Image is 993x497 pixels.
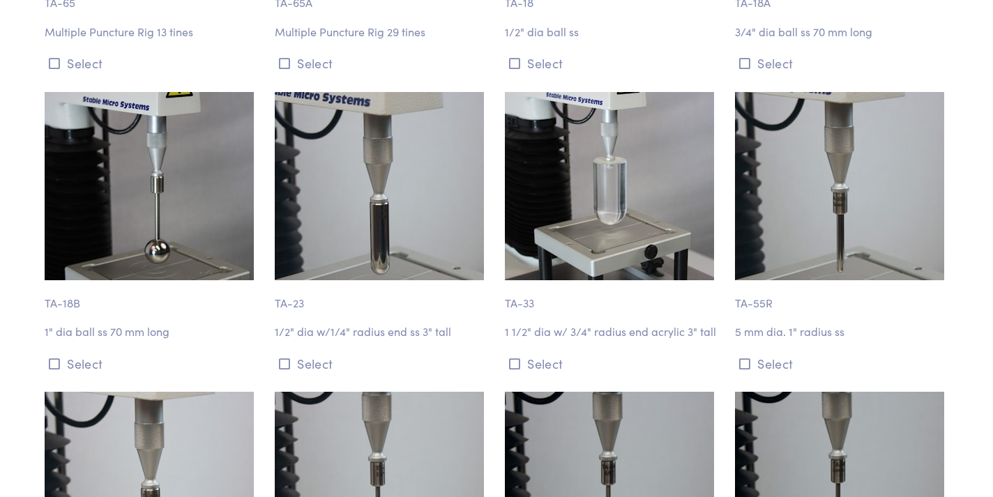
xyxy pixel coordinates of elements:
img: rounded_ta-18b_1-inch-ball.jpg [45,92,254,280]
p: Multiple Puncture Rig 29 tines [275,23,488,41]
p: 1/2" dia ball ss [505,23,718,41]
p: 1/2" dia w/1/4" radius end ss 3" tall [275,323,488,341]
img: rounded_ta-33_1-half-inch-ball.jpg [505,92,714,280]
p: 3/4" dia ball ss 70 mm long [735,23,948,41]
button: Select [505,352,718,375]
img: puncture_ta-55r_5mm_2.jpg [735,92,944,280]
button: Select [505,52,718,75]
p: TA-23 [275,280,488,312]
button: Select [45,52,258,75]
button: Select [275,352,488,375]
p: 5 mm dia. 1" radius ss [735,323,948,341]
p: 1" dia ball ss 70 mm long [45,323,258,341]
img: rounded_ta-23_half-inch-ball_2.jpg [275,92,484,280]
p: TA-33 [505,280,718,312]
p: TA-55R [735,280,948,312]
button: Select [735,52,948,75]
p: Multiple Puncture Rig 13 tines [45,23,258,41]
button: Select [45,352,258,375]
p: TA-18B [45,280,258,312]
button: Select [735,352,948,375]
button: Select [275,52,488,75]
p: 1 1/2" dia w/ 3/4" radius end acrylic 3" tall [505,323,718,341]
